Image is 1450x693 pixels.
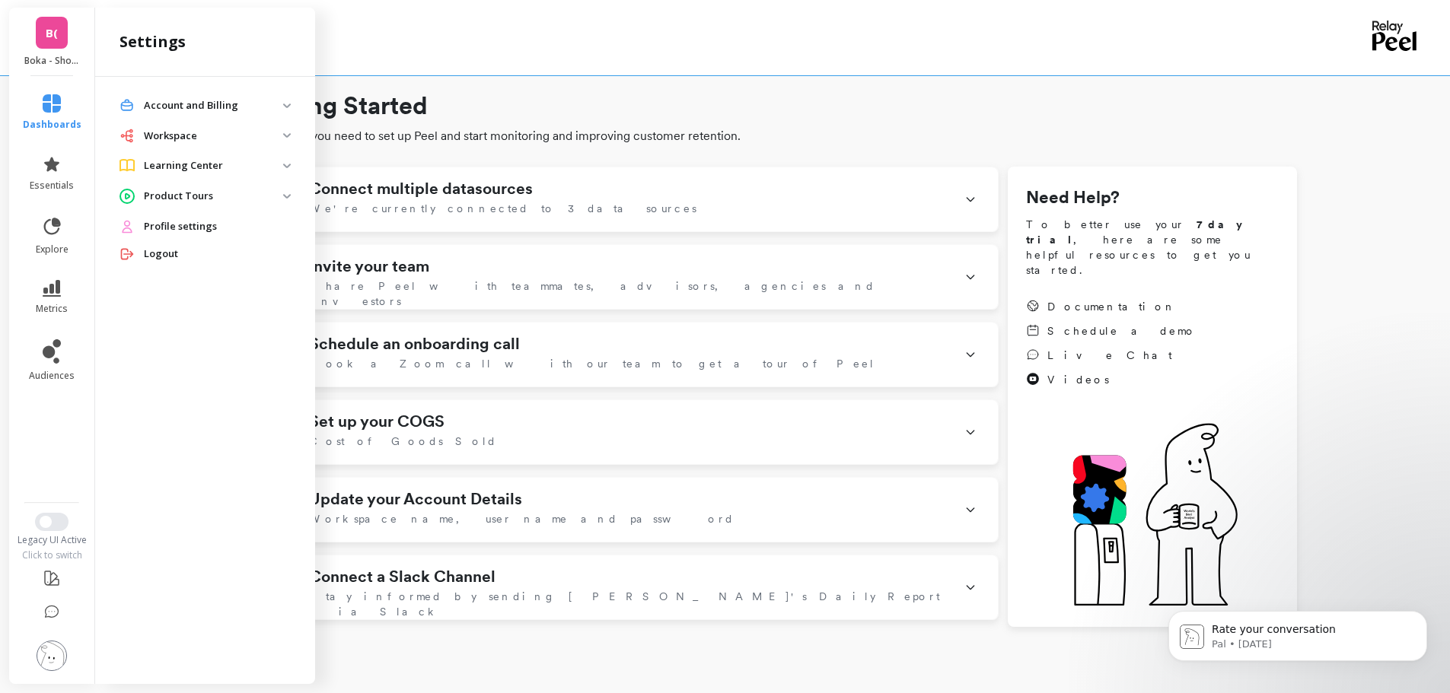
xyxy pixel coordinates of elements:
img: navigation item icon [120,129,135,143]
span: Documentation [1047,299,1177,314]
span: dashboards [23,119,81,131]
span: Live Chat [1047,348,1172,363]
a: Documentation [1026,299,1197,314]
span: explore [36,243,69,256]
h1: Set up your COGS [309,412,445,431]
span: We're currently connected to 3 data sources [309,201,696,216]
h1: Schedule an onboarding call [309,335,520,353]
img: down caret icon [283,133,291,138]
span: To better use your , here are some helpful resources to get you started. [1026,217,1279,278]
img: navigation item icon [120,189,135,204]
div: Legacy UI Active [8,534,97,546]
span: audiences [29,370,75,382]
span: Schedule a demo [1047,323,1197,339]
div: Click to switch [8,549,97,561]
img: navigation item icon [120,159,135,172]
iframe: Intercom notifications message [1146,579,1450,685]
span: Logout [144,246,178,262]
h1: Update your Account Details [309,490,522,508]
img: profile picture [37,641,67,671]
span: Book a Zoom call with our team to get a tour of Peel [309,356,875,371]
span: Cost of Goods Sold [309,434,497,449]
img: down caret icon [283,194,291,199]
img: down caret icon [283,164,291,168]
span: Profile settings [144,219,217,234]
button: Switch to New UI [35,513,69,531]
span: Workspace name, user name and password [309,511,735,526]
a: Videos [1026,372,1197,387]
p: Product Tours [144,189,283,204]
h1: Invite your team [309,257,429,275]
img: down caret icon [283,103,291,108]
h2: settings [120,31,186,52]
span: Everything you need to set up Peel and start monitoring and improving customer retention. [250,127,1297,145]
h1: Connect multiple datasources [309,180,533,198]
img: navigation item icon [120,219,135,234]
span: Videos [1047,372,1109,387]
p: Boka - Shopify (Essor) [24,55,80,67]
a: Schedule a demo [1026,323,1197,339]
strong: 7 day trial [1026,218,1255,246]
p: Account and Billing [144,98,283,113]
p: Learning Center [144,158,283,173]
span: Share Peel with teammates, advisors, agencies and investors [309,278,946,309]
span: metrics [36,303,68,315]
img: navigation item icon [120,98,135,113]
h1: Connect a Slack Channel [309,567,496,586]
span: essentials [30,180,74,192]
span: B( [46,24,58,42]
h1: Need Help? [1026,185,1279,211]
span: Stay informed by sending [PERSON_NAME]'s Daily Report via Slack [309,589,946,619]
h1: Getting Started [250,87,1297,124]
img: navigation item icon [120,246,135,262]
p: Workspace [144,129,283,144]
a: Profile settings [144,219,291,234]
